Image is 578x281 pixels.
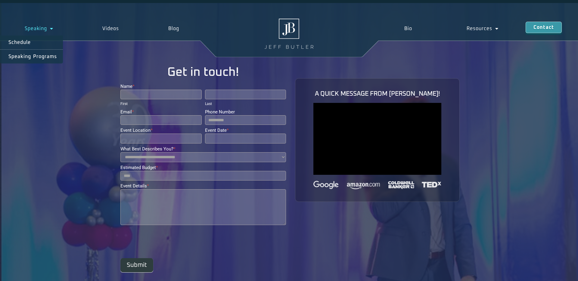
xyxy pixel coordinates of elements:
nav: Menu [377,22,526,36]
label: What Best Describes You? [120,147,286,152]
button: Submit [120,258,153,272]
iframe: vimeo Video Player [313,103,441,175]
a: Blog [144,22,204,36]
label: Event Location [120,128,202,134]
iframe: reCAPTCHA [120,228,212,252]
label: Estimated Budget [120,165,286,171]
div: First [120,101,202,107]
div: Last [205,101,286,107]
label: Event Date [205,128,286,134]
a: Contact [526,22,562,33]
label: Event Details [120,184,286,189]
span: Contact [533,25,554,30]
label: Phone Number [205,110,286,115]
h1: Get in touch! [120,66,286,78]
a: Bio [377,22,439,36]
a: Videos [78,22,144,36]
label: Email [120,110,202,115]
h1: A QUICK MESSAGE FROM [PERSON_NAME]! [313,91,441,97]
a: Resources [439,22,525,36]
label: Name [120,84,202,90]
